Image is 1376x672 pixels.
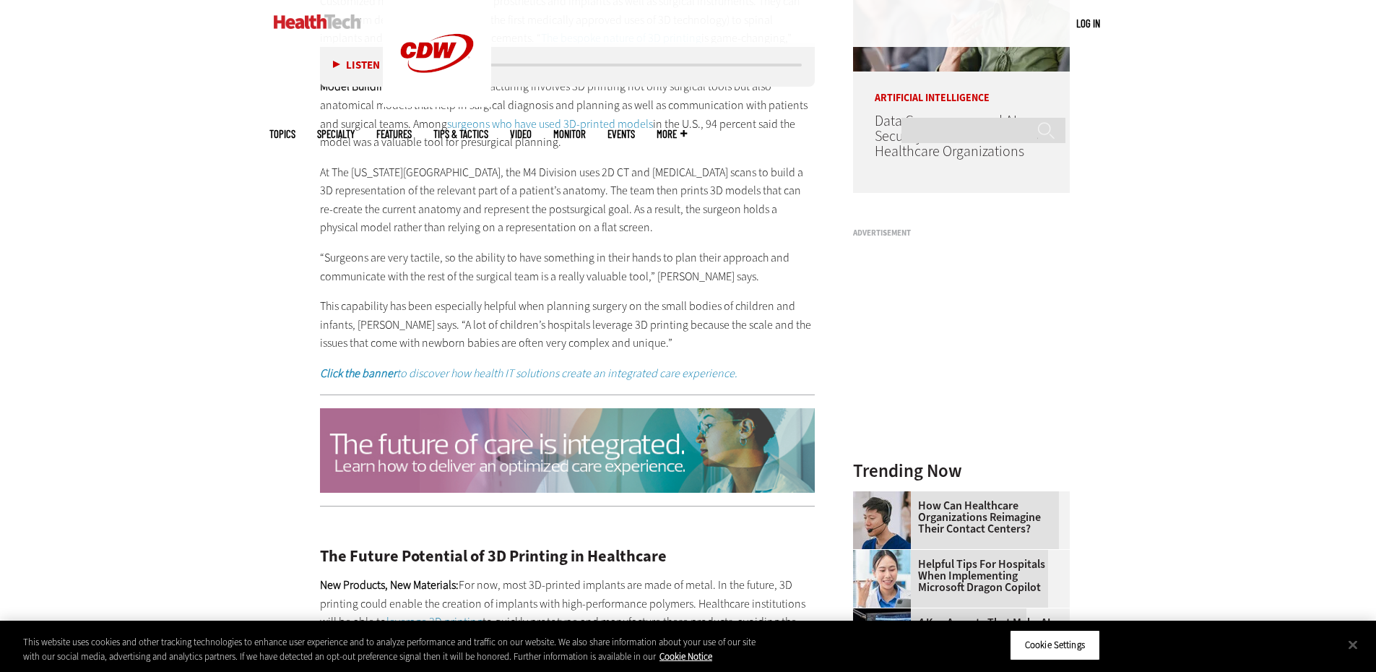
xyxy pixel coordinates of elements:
a: 4 Key Aspects That Make AI PCs Attractive to Healthcare Workers [853,617,1061,652]
a: MonITor [553,129,586,139]
span: Specialty [317,129,355,139]
a: How Can Healthcare Organizations Reimagine Their Contact Centers? [853,500,1061,535]
a: Video [510,129,532,139]
a: Data Governance and AI Security Go Hand in Hand for Healthcare Organizations [875,111,1046,161]
button: Cookie Settings [1010,630,1100,660]
img: Healthcare contact center [853,491,911,549]
a: Desktop monitor with brain AI concept [853,608,918,620]
div: This website uses cookies and other tracking technologies to enhance user experience and to analy... [23,635,757,663]
a: Click the bannerto discover how health IT solutions create an integrated care experience. [320,366,737,381]
img: Doctor using phone to dictate to tablet [853,550,911,608]
button: Close [1337,629,1369,660]
a: Doctor using phone to dictate to tablet [853,550,918,561]
h3: Trending Now [853,462,1070,480]
span: More [657,129,687,139]
img: ht-futureofcare-static-2023-learnhowtodeliver-desktop [320,408,815,494]
h2: The Future Potential of 3D Printing in Healthcare [320,548,815,564]
a: Log in [1076,17,1100,30]
strong: New Products, New Materials: [320,577,459,593]
a: CDW [383,95,491,111]
p: “Surgeons are very tactile, so the ability to have something in their hands to plan their approac... [320,249,815,285]
a: Healthcare contact center [853,491,918,503]
h3: Advertisement [853,229,1070,237]
img: Desktop monitor with brain AI concept [853,608,911,666]
p: At The [US_STATE][GEOGRAPHIC_DATA], the M4 Division uses 2D CT and [MEDICAL_DATA] scans to build ... [320,163,815,237]
div: User menu [1076,16,1100,31]
a: Tips & Tactics [433,129,488,139]
p: This capability has been especially helpful when planning surgery on the small bodies of children... [320,297,815,353]
a: More information about your privacy [659,650,712,663]
a: Helpful Tips for Hospitals When Implementing Microsoft Dragon Copilot [853,559,1061,593]
em: Click the banner [320,366,397,381]
a: leverage 3D printing [386,614,483,629]
iframe: advertisement [853,243,1070,423]
em: to discover how health IT solutions create an integrated care experience. [397,366,737,381]
p: For now, most 3D-printed implants are made of metal. In the future, 3D printing could enable the ... [320,576,815,668]
span: Topics [269,129,295,139]
a: Events [607,129,635,139]
a: Features [376,129,412,139]
img: Home [274,14,361,29]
